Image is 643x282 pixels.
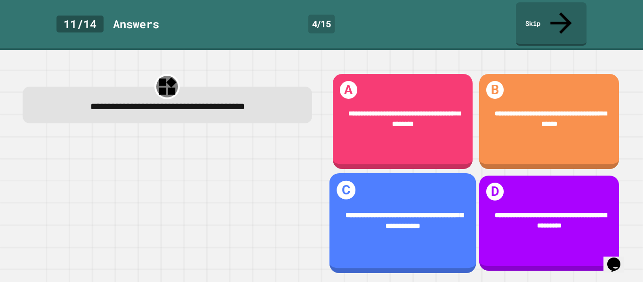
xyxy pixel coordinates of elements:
[486,183,504,201] h1: D
[308,15,335,33] div: 4 / 15
[337,181,355,200] h1: C
[516,2,587,46] a: Skip
[56,16,104,32] div: 11 / 14
[113,16,159,32] div: Answer s
[603,244,634,273] iframe: chat widget
[486,81,504,99] h1: B
[340,81,358,99] h1: A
